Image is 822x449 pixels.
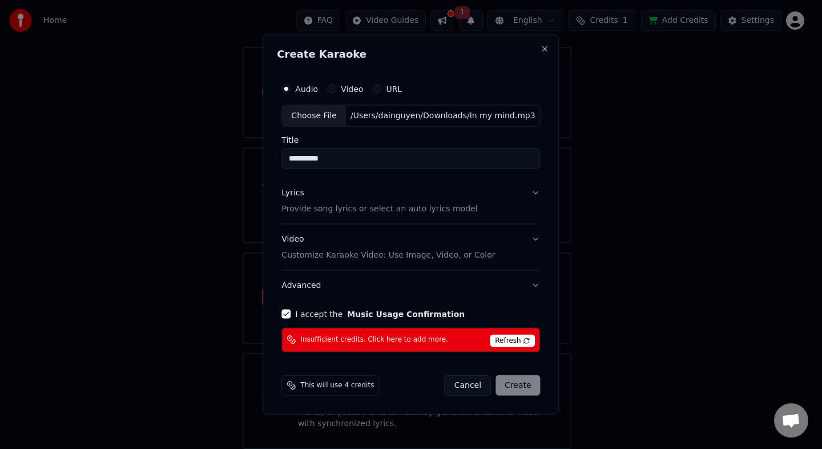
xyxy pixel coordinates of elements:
p: Provide song lyrics or select an auto lyrics model [281,203,477,215]
label: URL [386,85,402,93]
button: Advanced [281,270,540,300]
div: Video [281,234,495,261]
div: Lyrics [281,187,304,199]
span: Refresh [490,334,535,347]
label: Video [341,85,363,93]
button: VideoCustomize Karaoke Video: Use Image, Video, or Color [281,224,540,270]
p: Customize Karaoke Video: Use Image, Video, or Color [281,249,495,260]
div: Choose File [282,106,346,126]
h2: Create Karaoke [277,49,545,59]
button: LyricsProvide song lyrics or select an auto lyrics model [281,178,540,224]
span: This will use 4 credits [300,380,374,390]
label: Title [281,136,540,144]
span: Insufficient credits. Click here to add more. [300,335,448,344]
label: Audio [295,85,318,93]
button: I accept the [347,310,465,318]
button: Cancel [445,375,491,395]
div: /Users/dainguyen/Downloads/In my mind.mp3 [346,110,540,122]
label: I accept the [295,310,465,318]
